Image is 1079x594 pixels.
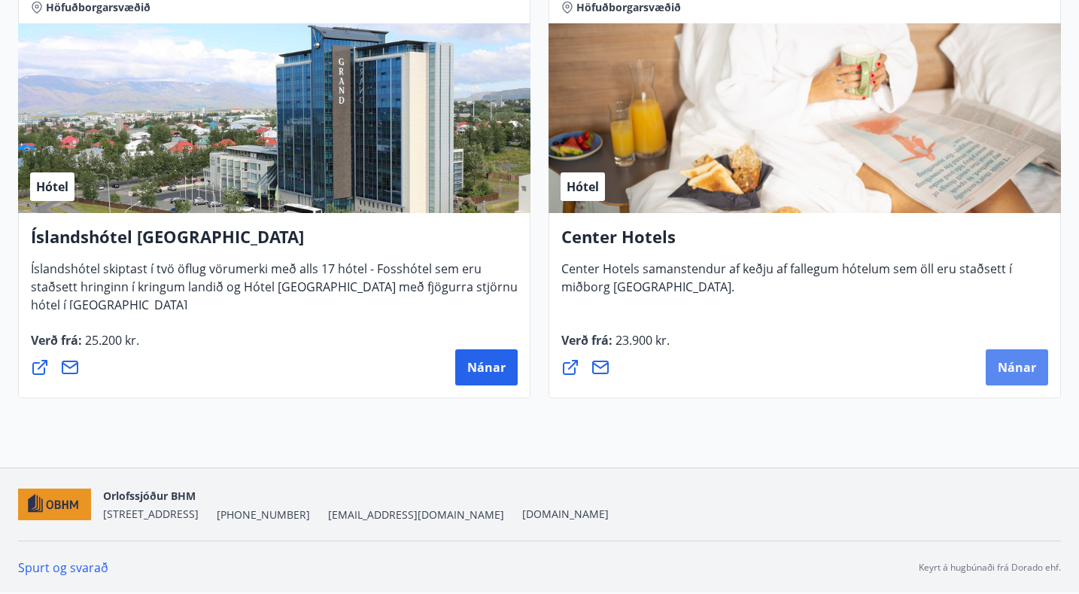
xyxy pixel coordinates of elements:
[919,561,1061,574] p: Keyrt á hugbúnaði frá Dorado ehf.
[567,178,599,195] span: Hótel
[522,507,609,521] a: [DOMAIN_NAME]
[31,225,518,260] h4: Íslandshótel [GEOGRAPHIC_DATA]
[217,507,310,522] span: [PHONE_NUMBER]
[103,489,196,503] span: Orlofssjóður BHM
[612,332,670,349] span: 23.900 kr.
[467,359,506,376] span: Nánar
[328,507,504,522] span: [EMAIL_ADDRESS][DOMAIN_NAME]
[561,332,670,361] span: Verð frá :
[82,332,139,349] span: 25.200 kr.
[561,260,1012,307] span: Center Hotels samanstendur af keðju af fallegum hótelum sem öll eru staðsett í miðborg [GEOGRAPHI...
[31,260,518,325] span: Íslandshótel skiptast í tvö öflug vörumerki með alls 17 hótel - Fosshótel sem eru staðsett hringi...
[998,359,1036,376] span: Nánar
[31,332,139,361] span: Verð frá :
[18,489,91,521] img: c7HIBRK87IHNqKbXD1qOiSZFdQtg2UzkX3TnRQ1O.png
[561,225,1048,260] h4: Center Hotels
[455,349,518,385] button: Nánar
[103,507,199,521] span: [STREET_ADDRESS]
[18,559,108,576] a: Spurt og svarað
[36,178,68,195] span: Hótel
[986,349,1048,385] button: Nánar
